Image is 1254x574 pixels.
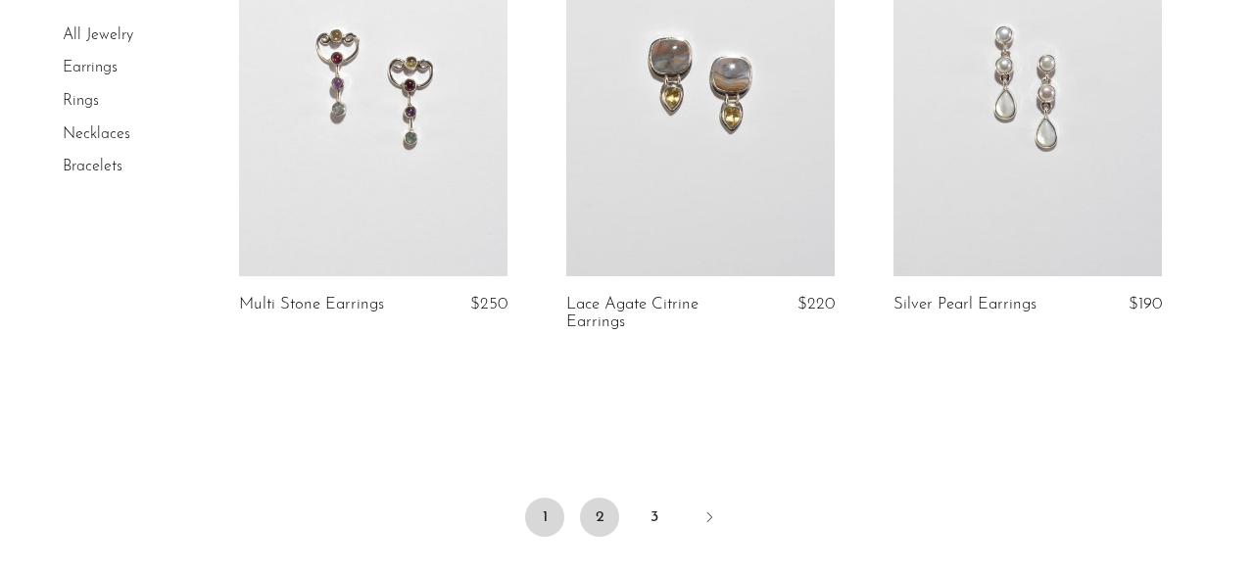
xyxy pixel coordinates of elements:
span: $190 [1129,296,1162,312]
a: Bracelets [63,159,122,174]
a: All Jewelry [63,27,133,43]
a: Earrings [63,61,118,76]
a: Rings [63,93,99,109]
a: Silver Pearl Earrings [893,296,1037,313]
a: Next [690,498,729,541]
a: 3 [635,498,674,537]
a: Lace Agate Citrine Earrings [566,296,743,332]
span: 1 [525,498,564,537]
a: Necklaces [63,126,130,142]
a: Multi Stone Earrings [239,296,384,313]
a: 2 [580,498,619,537]
span: $250 [470,296,507,312]
span: $220 [797,296,835,312]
